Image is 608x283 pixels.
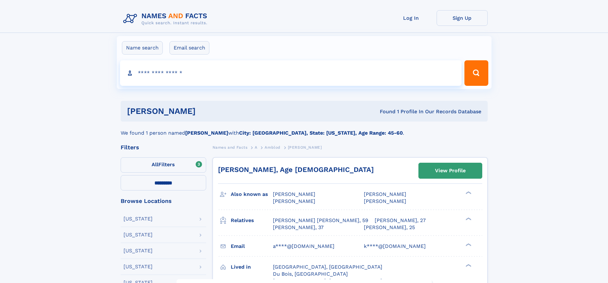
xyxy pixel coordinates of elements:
[255,145,258,150] span: A
[239,130,403,136] b: City: [GEOGRAPHIC_DATA], State: [US_STATE], Age Range: 45-60
[464,60,488,86] button: Search Button
[152,161,158,168] span: All
[124,248,153,253] div: [US_STATE]
[437,10,488,26] a: Sign Up
[265,143,281,151] a: Amblod
[124,232,153,237] div: [US_STATE]
[122,41,163,55] label: Name search
[464,263,472,267] div: ❯
[169,41,209,55] label: Email search
[273,224,324,231] a: [PERSON_NAME], 37
[127,107,288,115] h1: [PERSON_NAME]
[464,242,472,247] div: ❯
[386,10,437,26] a: Log In
[273,191,315,197] span: [PERSON_NAME]
[120,60,462,86] input: search input
[213,143,248,151] a: Names and Facts
[124,216,153,221] div: [US_STATE]
[288,145,322,150] span: [PERSON_NAME]
[288,108,481,115] div: Found 1 Profile In Our Records Database
[121,157,206,173] label: Filters
[121,198,206,204] div: Browse Locations
[273,198,315,204] span: [PERSON_NAME]
[364,191,406,197] span: [PERSON_NAME]
[375,217,426,224] a: [PERSON_NAME], 27
[124,264,153,269] div: [US_STATE]
[435,163,466,178] div: View Profile
[185,130,228,136] b: [PERSON_NAME]
[231,241,273,252] h3: Email
[121,145,206,150] div: Filters
[364,198,406,204] span: [PERSON_NAME]
[255,143,258,151] a: A
[273,264,382,270] span: [GEOGRAPHIC_DATA], [GEOGRAPHIC_DATA]
[218,166,374,174] a: [PERSON_NAME], Age [DEMOGRAPHIC_DATA]
[231,262,273,272] h3: Lived in
[231,215,273,226] h3: Relatives
[464,191,472,195] div: ❯
[121,122,488,137] div: We found 1 person named with .
[364,224,415,231] a: [PERSON_NAME], 25
[231,189,273,200] h3: Also known as
[419,163,482,178] a: View Profile
[121,10,213,27] img: Logo Names and Facts
[265,145,281,150] span: Amblod
[464,217,472,221] div: ❯
[273,217,368,224] a: [PERSON_NAME] [PERSON_NAME], 59
[273,271,348,277] span: Du Bois, [GEOGRAPHIC_DATA]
